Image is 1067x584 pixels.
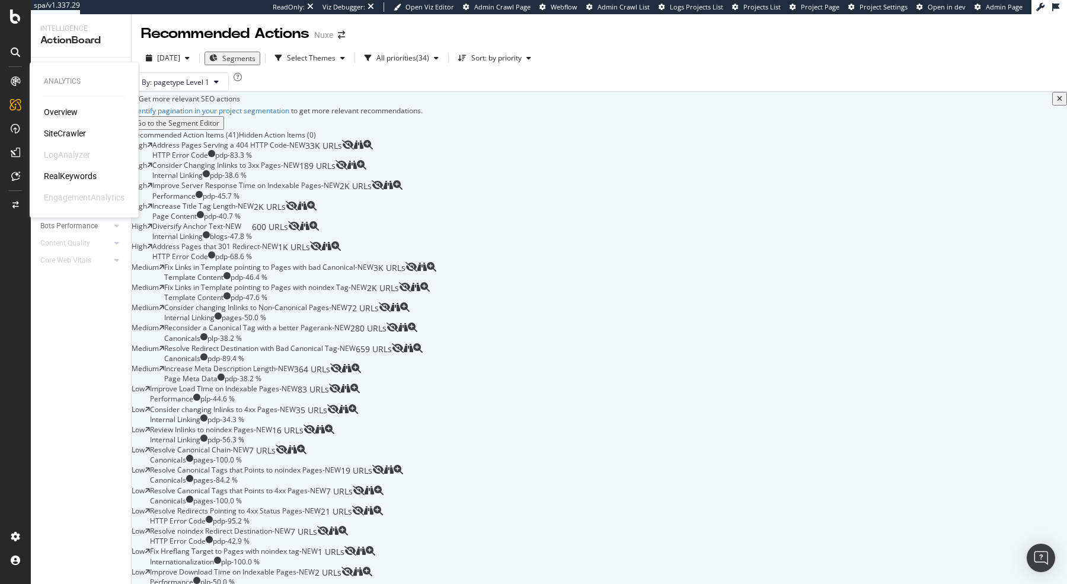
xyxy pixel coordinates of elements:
[337,343,356,353] span: - NEW
[272,526,290,536] span: - NEW
[332,323,350,333] span: - NEW
[416,55,429,62] div: ( 34 )
[132,262,159,272] span: Medium
[360,49,443,68] button: All priorities(34)
[150,516,206,526] div: HTTP Error Code
[152,231,203,241] div: Internal Linking
[916,2,966,12] a: Open in dev
[164,374,218,384] div: Page Meta Data
[152,241,260,251] div: Address Pages that 301 Redirect
[40,254,111,267] a: Core Web Vitals
[342,364,352,374] a: binoculars
[287,55,336,62] div: Select Themes
[252,221,288,241] span: 600 URLs
[427,262,436,272] div: magnifying-glass-plus
[304,425,315,434] div: eye-slash
[297,445,306,454] div: magnifying-glass-plus
[290,526,317,546] span: 7 URLs
[40,237,90,250] div: Content Quality
[314,29,333,41] div: Nuxe
[210,170,247,180] div: pdp - 38.6 %
[341,465,372,485] span: 19 URLs
[40,254,91,267] div: Core Web Vitals
[405,262,417,272] div: eye-slash
[132,180,147,190] span: High
[309,221,319,231] div: magnifying-glass-plus
[353,567,363,577] a: binoculars
[420,282,430,292] div: magnifying-glass-plus
[164,302,329,312] div: Consider changing Inlinks to Non-Canonical Pages
[150,455,186,465] div: Canonicals
[384,465,394,474] div: binoculars
[286,201,298,210] div: eye-slash
[132,92,1067,129] div: info banner
[367,282,399,302] span: 2K URLs
[150,414,200,425] div: Internal Linking
[272,425,304,445] span: 16 URLs
[150,567,296,577] div: Improve Download Time on Indexable Pages
[132,302,159,312] span: Medium
[326,486,353,506] span: 7 URLs
[152,221,223,231] div: Diversify Anchor Text
[132,546,145,556] span: Low
[150,445,231,455] div: Resolve Canonical Chain
[357,160,366,170] div: magnifying-glass-plus
[132,221,147,231] span: High
[1027,544,1055,572] div: Open Intercom Messenger
[352,506,364,515] div: eye-slash
[40,34,122,47] div: ActionBoard
[417,262,427,272] div: binoculars
[210,231,252,241] div: blogs - 47.8 %
[338,526,348,535] div: magnifying-glass-plus
[164,353,200,363] div: Canonicals
[40,24,122,34] div: Intelligence
[386,323,398,332] div: eye-slash
[260,241,278,251] span: - NEW
[132,323,159,333] span: Medium
[139,94,1052,104] div: Get more relevant SEO actions
[150,496,186,506] div: Canonicals
[205,52,260,65] button: Segments
[294,363,330,384] span: 364 URLs
[44,192,124,203] div: EngagementAnalytics
[305,140,342,160] span: 33K URLs
[152,160,281,170] div: Consider Changing Inlinks to 3xx Pages
[278,241,310,261] span: 1K URLs
[222,53,255,63] span: Segments
[150,475,186,485] div: Canonicals
[659,2,723,12] a: Logs Projects List
[44,149,90,161] div: LogAnalyzer
[336,160,347,170] div: eye-slash
[152,251,208,261] div: HTTP Error Code
[670,2,723,11] span: Logs Projects List
[586,2,650,12] a: Admin Crawl List
[231,445,249,455] span: - NEW
[204,211,241,221] div: pdp - 40.7 %
[200,394,235,404] div: plp - 44.6 %
[207,353,244,363] div: pdp - 89.4 %
[411,282,420,292] div: binoculars
[347,302,379,323] span: 72 URLs
[398,323,408,332] div: binoculars
[363,140,373,149] div: magnifying-glass-plus
[132,425,145,435] span: Low
[152,150,208,160] div: HTTP Error Code
[207,435,244,445] div: pdp - 56.3 %
[374,486,384,495] div: magnifying-glass-plus
[364,506,373,515] div: binoculars
[164,262,355,272] div: Fix Links in Template pointing to Pages with bad Canonical
[322,242,331,252] a: binoculars
[152,180,321,190] div: Improve Server Response Time on Indexable Pages
[152,170,203,180] div: Internal Linking
[132,140,147,150] span: High
[342,140,354,149] div: eye-slash
[315,425,325,434] div: binoculars
[373,262,405,282] span: 3K URLs
[132,343,159,353] span: Medium
[44,170,97,182] div: RealKeywords
[338,31,345,39] div: arrow-right-arrow-left
[350,384,360,393] div: magnifying-glass-plus
[474,2,531,11] span: Admin Crawl Page
[325,425,334,434] div: magnifying-glass-plus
